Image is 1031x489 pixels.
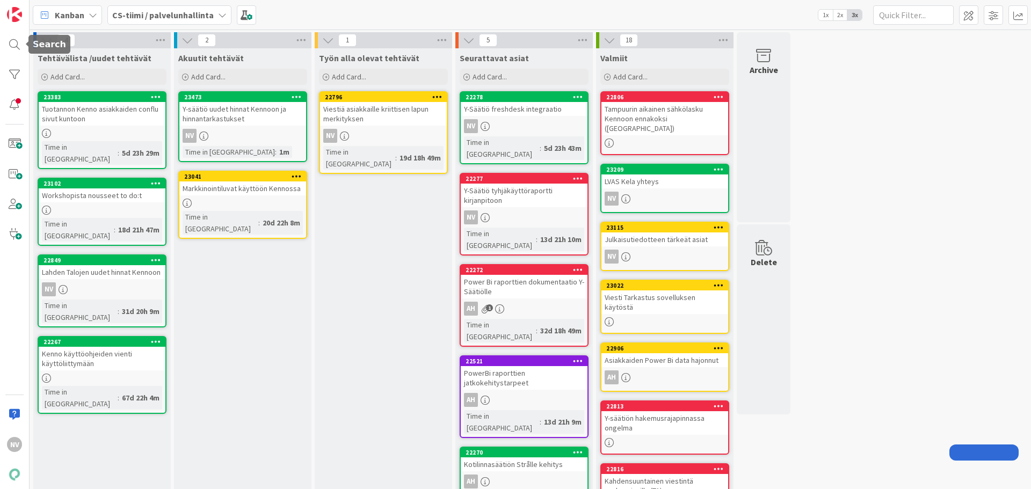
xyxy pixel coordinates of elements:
div: 22849 [43,257,165,264]
div: Time in [GEOGRAPHIC_DATA] [42,300,118,323]
div: 22278Y-Säätiö freshdesk integraatio [461,92,587,116]
div: 23022 [601,281,728,290]
div: AH [464,302,478,316]
div: Time in [GEOGRAPHIC_DATA] [464,136,540,160]
span: 1 [486,304,493,311]
a: 23102Workshopista nousseet to do:tTime in [GEOGRAPHIC_DATA]:18d 21h 47m [38,178,166,246]
div: Time in [GEOGRAPHIC_DATA] [183,211,258,235]
span: : [275,146,277,158]
div: 31d 20h 9m [119,305,162,317]
span: 18 [620,34,638,47]
div: 22277 [466,175,587,183]
span: : [258,217,260,229]
div: NV [461,119,587,133]
div: 23102 [43,180,165,187]
div: 22270Kotilinnasäätiön Strålle kehitys [461,448,587,471]
div: Archive [750,63,778,76]
div: 22796Viestiä asiakkaille kriittisen lapun merkityksen [320,92,447,126]
img: avatar [7,467,22,482]
div: 23041 [179,172,306,181]
a: 22267Kenno käyttöohjeiden vienti käyttöliittymäänTime in [GEOGRAPHIC_DATA]:67d 22h 4m [38,336,166,414]
span: 2 [198,34,216,47]
div: 22521 [461,356,587,366]
div: NV [464,119,478,133]
span: Valmiit [600,53,628,63]
div: 23209 [601,165,728,174]
span: : [118,305,119,317]
div: Time in [GEOGRAPHIC_DATA] [183,146,275,158]
div: 23041Markkinointiluvat käyttöön Kennossa [179,172,306,195]
div: 13d 21h 10m [538,233,584,245]
div: Tuotannon Kenno asiakkaiden conflu sivut kuntoon [39,102,165,126]
div: 23115Julkaisutiedotteen tärkeät asiat [601,223,728,246]
div: Time in [GEOGRAPHIC_DATA] [464,410,540,434]
div: 22267 [39,337,165,347]
span: Add Card... [191,72,226,82]
div: 22272 [466,266,587,274]
span: Seurattavat asiat [460,53,529,63]
span: 3x [847,10,862,20]
a: 22272Power Bi raporttien dokumentaatio Y-SäätiölleAHTime in [GEOGRAPHIC_DATA]:32d 18h 49m [460,264,589,347]
span: Add Card... [50,72,85,82]
span: 1x [818,10,833,20]
div: NV [464,210,478,224]
div: NV [601,192,728,206]
a: 22849Lahden Talojen uudet hinnat KennoonNVTime in [GEOGRAPHIC_DATA]:31d 20h 9m [38,254,166,327]
div: 22813 [606,403,728,410]
span: : [118,392,119,404]
a: 23473Y-säätiö uudet hinnat Kennoon ja hinnantarkastuksetNVTime in [GEOGRAPHIC_DATA]:1m [178,91,307,162]
div: Time in [GEOGRAPHIC_DATA] [323,146,395,170]
div: Y-säätiö uudet hinnat Kennoon ja hinnantarkastukset [179,102,306,126]
div: 22267Kenno käyttöohjeiden vienti käyttöliittymään [39,337,165,370]
div: 32d 18h 49m [538,325,584,337]
span: : [540,142,541,154]
span: 1 [338,34,357,47]
div: Power Bi raporttien dokumentaatio Y-Säätiölle [461,275,587,298]
b: CS-tiimi / palvelunhallinta [112,10,214,20]
a: 23383Tuotannon Kenno asiakkaiden conflu sivut kuntoonTime in [GEOGRAPHIC_DATA]:5d 23h 29m [38,91,166,169]
div: Y-Säätiö freshdesk integraatio [461,102,587,116]
div: 19d 18h 49m [397,152,444,164]
span: Add Card... [473,72,507,82]
div: Time in [GEOGRAPHIC_DATA] [464,228,536,251]
div: 22816 [601,464,728,474]
div: 23383Tuotannon Kenno asiakkaiden conflu sivut kuntoon [39,92,165,126]
div: 22278 [466,93,587,101]
div: Y-Säätiö tyhjäkäyttöraportti kirjanpitoon [461,184,587,207]
div: Time in [GEOGRAPHIC_DATA] [464,319,536,342]
a: 22906Asiakkaiden Power Bi data hajonnutAH [600,342,729,392]
div: Workshopista nousseet to do:t [39,188,165,202]
span: : [395,152,397,164]
a: 22521PowerBi raporttien jatkokehitystarpeetAHTime in [GEOGRAPHIC_DATA]:13d 21h 9m [460,355,589,438]
div: NV [183,129,197,143]
div: Delete [751,256,777,268]
div: 22796 [325,93,447,101]
div: AH [601,370,728,384]
div: 22906Asiakkaiden Power Bi data hajonnut [601,344,728,367]
div: NV [42,282,56,296]
div: AH [464,475,478,488]
div: 22906 [601,344,728,353]
div: Tampuurin aikainen sähkölasku Kennoon ennakoksi ([GEOGRAPHIC_DATA]) [601,102,728,135]
div: NV [601,250,728,264]
a: 23022Viesti Tarkastus sovelluksen käytöstä [600,280,729,334]
a: 22796Viestiä asiakkaille kriittisen lapun merkityksenNVTime in [GEOGRAPHIC_DATA]:19d 18h 49m [319,91,448,174]
a: 22277Y-Säätiö tyhjäkäyttöraportti kirjanpitoonNVTime in [GEOGRAPHIC_DATA]:13d 21h 10m [460,173,589,256]
div: NV [179,129,306,143]
div: 22278 [461,92,587,102]
div: Asiakkaiden Power Bi data hajonnut [601,353,728,367]
div: 23115 [606,224,728,231]
div: AH [605,370,619,384]
div: 23383 [43,93,165,101]
span: 4 [57,34,75,47]
a: 22813Y-säätiön hakemusrajapinnassa ongelma [600,400,729,455]
div: AH [464,393,478,407]
div: 22270 [466,449,587,456]
a: 23041Markkinointiluvat käyttöön KennossaTime in [GEOGRAPHIC_DATA]:20d 22h 8m [178,171,307,239]
span: : [114,224,115,236]
div: 67d 22h 4m [119,392,162,404]
div: 22806 [601,92,728,102]
span: : [536,325,538,337]
div: 23209 [606,166,728,173]
div: NV [461,210,587,224]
